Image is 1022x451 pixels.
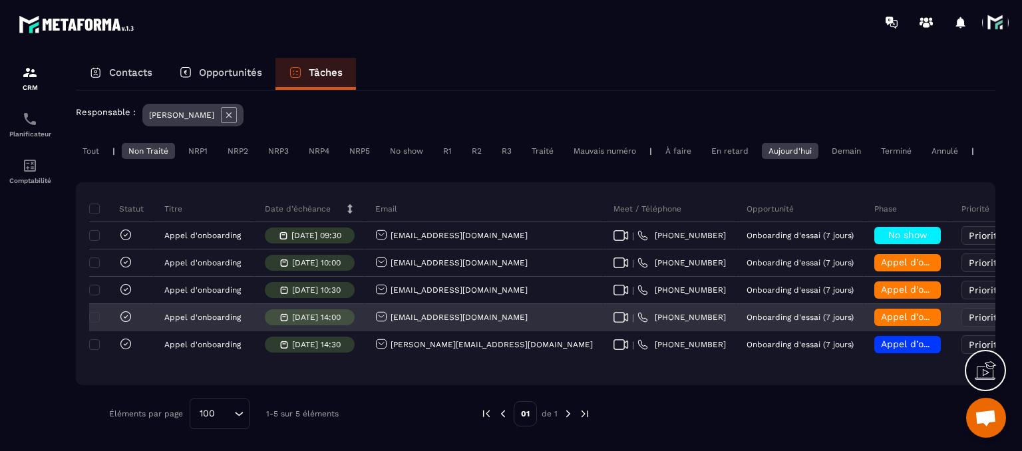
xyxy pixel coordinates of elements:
[747,313,854,322] p: Onboarding d'essai (7 jours)
[881,311,1014,322] span: Appel d’onboarding terminée
[291,231,341,240] p: [DATE] 09:30
[632,285,634,295] span: |
[632,258,634,268] span: |
[613,204,681,214] p: Meet / Téléphone
[632,340,634,350] span: |
[112,146,115,156] p: |
[632,313,634,323] span: |
[969,285,1003,295] span: Priorité
[881,257,1014,267] span: Appel d’onboarding terminée
[76,58,166,90] a: Contacts
[275,58,356,90] a: Tâches
[92,204,144,214] p: Statut
[971,146,974,156] p: |
[220,406,231,421] input: Search for option
[164,204,182,214] p: Titre
[747,258,854,267] p: Onboarding d'essai (7 jours)
[632,231,634,241] span: |
[881,339,1007,349] span: Appel d’onboarding planifié
[969,312,1003,323] span: Priorité
[3,148,57,194] a: accountantaccountantComptabilité
[525,143,560,159] div: Traité
[109,409,183,418] p: Éléments par page
[109,67,152,78] p: Contacts
[199,67,262,78] p: Opportunités
[567,143,643,159] div: Mauvais numéro
[122,143,175,159] div: Non Traité
[3,84,57,91] p: CRM
[436,143,458,159] div: R1
[637,230,726,241] a: [PHONE_NUMBER]
[221,143,255,159] div: NRP2
[747,285,854,295] p: Onboarding d'essai (7 jours)
[265,204,331,214] p: Date d’échéance
[76,107,136,117] p: Responsable :
[164,340,241,349] p: Appel d'onboarding
[637,285,726,295] a: [PHONE_NUMBER]
[747,231,854,240] p: Onboarding d'essai (7 jours)
[747,340,854,349] p: Onboarding d'essai (7 jours)
[343,143,377,159] div: NRP5
[888,229,928,240] span: No show
[966,398,1006,438] div: Ouvrir le chat
[874,204,897,214] p: Phase
[562,408,574,420] img: next
[881,284,1014,295] span: Appel d’onboarding terminée
[825,143,868,159] div: Demain
[22,65,38,80] img: formation
[266,409,339,418] p: 1-5 sur 5 éléments
[164,285,241,295] p: Appel d'onboarding
[659,143,698,159] div: À faire
[969,339,1003,350] span: Priorité
[292,285,341,295] p: [DATE] 10:30
[3,55,57,101] a: formationformationCRM
[637,312,726,323] a: [PHONE_NUMBER]
[3,101,57,148] a: schedulerschedulerPlanificateur
[292,340,341,349] p: [DATE] 14:30
[292,258,341,267] p: [DATE] 10:00
[22,111,38,127] img: scheduler
[166,58,275,90] a: Opportunités
[383,143,430,159] div: No show
[747,204,794,214] p: Opportunité
[637,339,726,350] a: [PHONE_NUMBER]
[3,130,57,138] p: Planificateur
[292,313,341,322] p: [DATE] 14:00
[465,143,488,159] div: R2
[149,110,214,120] p: [PERSON_NAME]
[19,12,138,37] img: logo
[261,143,295,159] div: NRP3
[164,231,241,240] p: Appel d'onboarding
[969,257,1003,268] span: Priorité
[495,143,518,159] div: R3
[480,408,492,420] img: prev
[961,204,989,214] p: Priorité
[874,143,918,159] div: Terminé
[542,408,558,419] p: de 1
[969,230,1003,241] span: Priorité
[190,398,250,429] div: Search for option
[649,146,652,156] p: |
[514,401,537,426] p: 01
[3,177,57,184] p: Comptabilité
[195,406,220,421] span: 100
[76,143,106,159] div: Tout
[22,158,38,174] img: accountant
[497,408,509,420] img: prev
[182,143,214,159] div: NRP1
[309,67,343,78] p: Tâches
[579,408,591,420] img: next
[302,143,336,159] div: NRP4
[164,313,241,322] p: Appel d'onboarding
[762,143,818,159] div: Aujourd'hui
[164,258,241,267] p: Appel d'onboarding
[925,143,965,159] div: Annulé
[375,204,397,214] p: Email
[705,143,755,159] div: En retard
[637,257,726,268] a: [PHONE_NUMBER]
